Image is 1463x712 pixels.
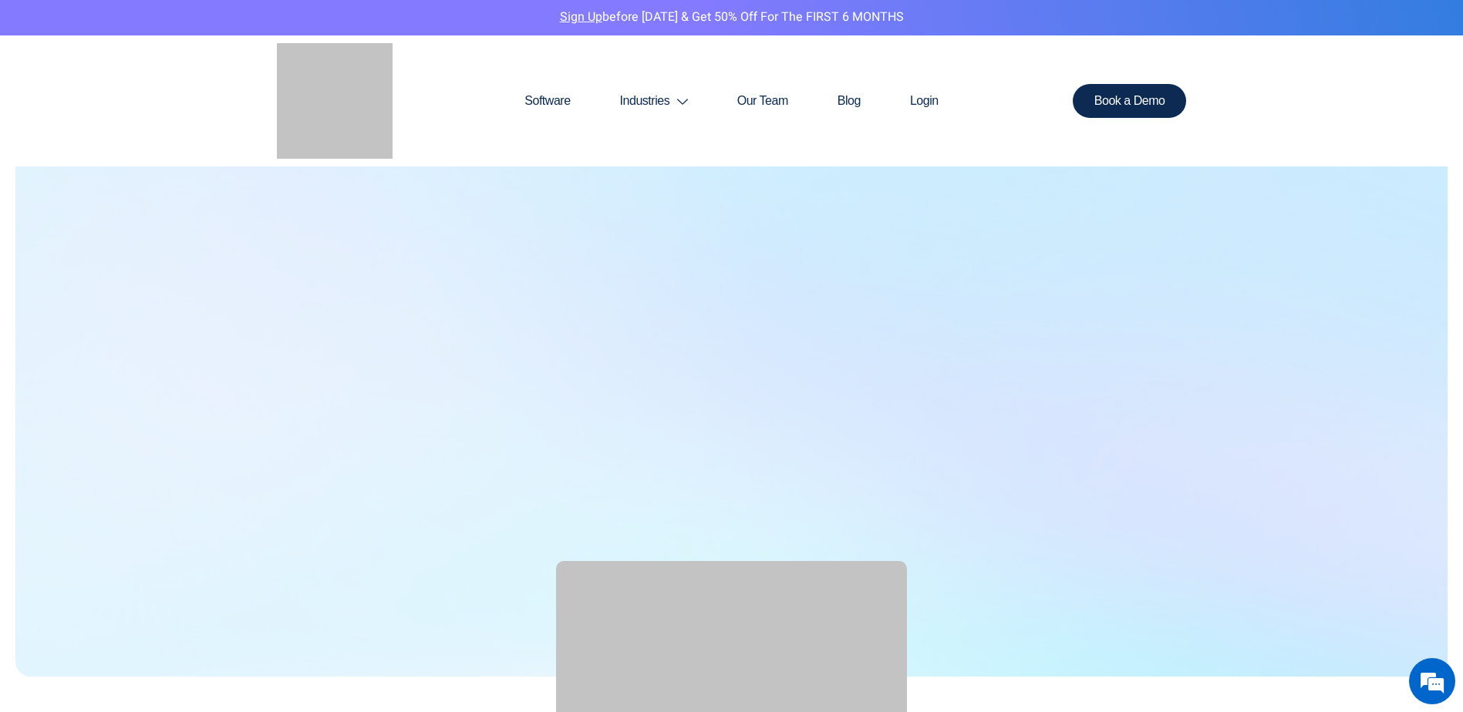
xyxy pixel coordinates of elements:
[12,8,1451,28] p: before [DATE] & Get 50% Off for the FIRST 6 MONTHS
[1094,95,1165,107] span: Book a Demo
[885,64,963,138] a: Login
[1073,84,1187,118] a: Book a Demo
[595,64,713,138] a: Industries
[713,64,813,138] a: Our Team
[500,64,595,138] a: Software
[560,8,602,26] a: Sign Up
[813,64,885,138] a: Blog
